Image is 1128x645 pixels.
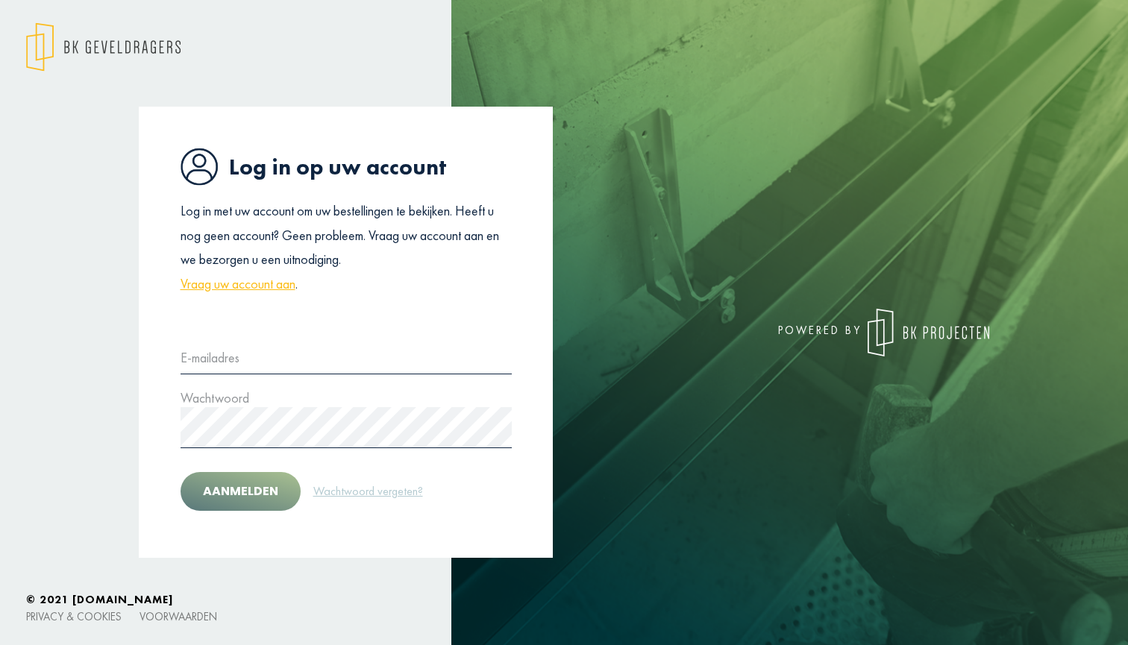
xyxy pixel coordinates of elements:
[181,386,249,410] label: Wachtwoord
[868,309,989,356] img: logo
[26,22,181,72] img: logo
[181,272,295,296] a: Vraag uw account aan
[575,309,989,356] div: powered by
[181,148,512,186] h1: Log in op uw account
[181,472,301,511] button: Aanmelden
[26,593,1102,606] h6: © 2021 [DOMAIN_NAME]
[313,482,424,501] a: Wachtwoord vergeten?
[140,609,217,623] a: Voorwaarden
[181,148,218,186] img: icon
[181,199,512,296] p: Log in met uw account om uw bestellingen te bekijken. Heeft u nog geen account? Geen probleem. Vr...
[26,609,122,623] a: Privacy & cookies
